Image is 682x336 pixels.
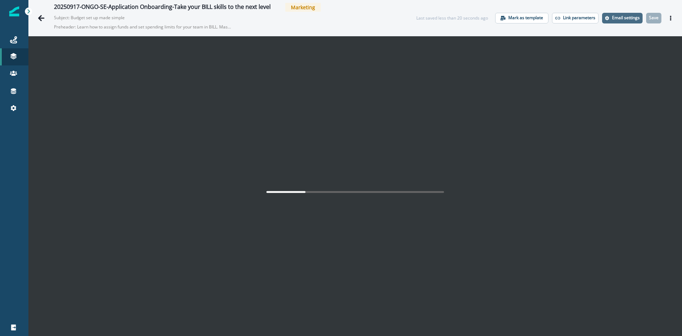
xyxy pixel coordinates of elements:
p: Preheader: Learn how to assign funds and set spending limits for your team in BILL. Master budget... [54,21,232,33]
button: Go back [34,11,48,25]
p: Email settings [612,15,640,20]
img: Inflection [9,6,19,16]
p: Save [649,15,659,20]
div: Last saved less than 20 seconds ago [416,15,488,21]
button: Save [646,13,661,23]
span: Marketing [285,3,321,12]
div: 20250917-ONGO-SE-Application Onboarding-Take your BILL skills to the next level [54,4,271,11]
p: Mark as template [508,15,543,20]
button: Link parameters [552,13,599,23]
button: Mark as template [495,13,548,23]
button: Settings [602,13,643,23]
p: Link parameters [563,15,595,20]
button: Actions [665,13,676,23]
p: Subject: Budget set up made simple [54,12,125,21]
